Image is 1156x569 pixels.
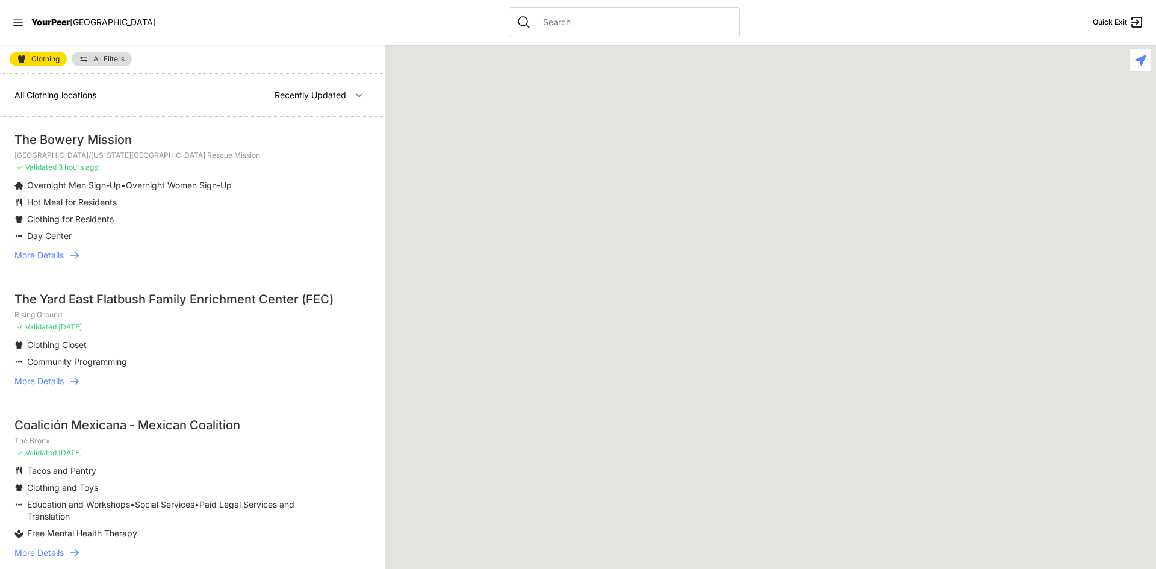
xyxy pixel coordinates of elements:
span: Overnight Women Sign-Up [126,180,232,190]
p: [GEOGRAPHIC_DATA]/[US_STATE][GEOGRAPHIC_DATA] Rescue Mission [14,151,371,160]
a: YourPeer[GEOGRAPHIC_DATA] [31,19,156,26]
span: ✓ Validated [17,322,57,331]
span: Clothing and Toys [27,482,98,493]
a: More Details [14,547,371,559]
p: The Bronx [14,436,371,446]
span: [DATE] [58,322,82,331]
div: East Harlem [925,112,940,131]
span: Clothing for Residents [27,214,114,224]
a: More Details [14,249,371,261]
a: More Details [14,375,371,387]
span: • [194,499,199,509]
p: Rising Ground [14,310,371,320]
span: Quick Exit [1093,17,1127,27]
div: Avenue Church [883,358,898,378]
span: ✓ Validated [17,448,57,457]
span: Overnight Men Sign-Up [27,180,121,190]
span: More Details [14,375,64,387]
div: Harm Reduction Center [1037,26,1052,45]
div: Main Location [959,146,974,165]
span: YourPeer [31,17,70,27]
div: Fancy Thrift Shop [943,536,958,556]
div: The PILLARS – Holistic Recovery Support [845,73,860,93]
div: Coalición Mexicana - Mexican Coalition [14,417,371,434]
span: Education and Workshops [27,499,130,509]
a: Clothing [10,52,67,66]
span: 3 hours ago [58,163,98,172]
span: [DATE] [58,448,82,457]
span: More Details [14,249,64,261]
span: [GEOGRAPHIC_DATA] [70,17,156,27]
span: Clothing [31,55,60,63]
span: Tacos and Pantry [27,465,96,476]
input: Search [536,16,732,28]
div: The Yard East Flatbush Family Enrichment Center (FEC) [14,291,371,308]
a: Quick Exit [1093,15,1144,30]
span: Hot Meal for Residents [27,197,117,207]
span: ✓ Validated [17,163,57,172]
div: Manhattan [893,79,909,99]
div: The Bowery Mission [14,131,371,148]
div: 9th Avenue Drop-in Center [597,499,612,518]
span: • [130,499,135,509]
span: • [121,180,126,190]
span: Community Programming [27,356,127,367]
span: Day Center [27,231,72,241]
div: Uptown/Harlem DYCD Youth Drop-in Center [874,84,889,104]
div: Manhattan [907,110,922,129]
span: More Details [14,547,64,559]
span: All Clothing locations [14,90,96,100]
span: All Filters [93,55,125,63]
div: The Cathedral Church of St. John the Divine [783,136,798,155]
div: Pathways Adult Drop-In Program [655,311,670,331]
a: All Filters [72,52,132,66]
div: Manhattan [774,61,789,81]
div: Manhattan [759,440,774,459]
div: The Bronx Pride Center [1107,33,1122,52]
div: Ford Hall [754,107,769,126]
span: Social Services [135,499,194,509]
span: Clothing Closet [27,340,87,350]
span: Free Mental Health Therapy [27,528,137,538]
